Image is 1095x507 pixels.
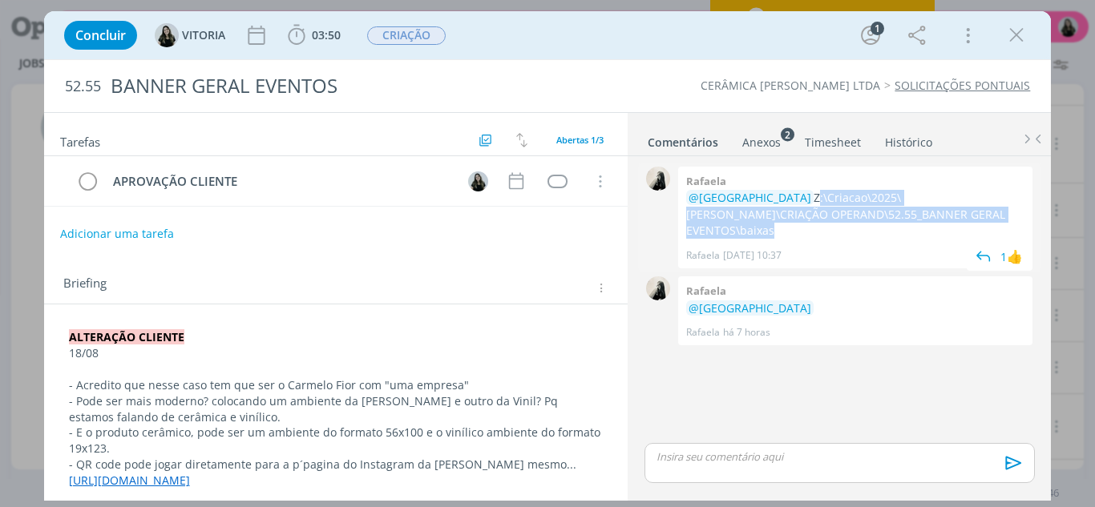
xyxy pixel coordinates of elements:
p: Z:\Criacao\2025\[PERSON_NAME]\CRIAÇÃO OPERAND\52.55_BANNER GERAL EVENTOS\baixas [686,190,1024,239]
span: há 7 horas [723,325,770,340]
div: 1 [1000,248,1007,265]
b: Rafaela [686,284,726,298]
img: arrow-down-up.svg [516,133,527,147]
a: SOLICITAÇÕES PONTUAIS [895,78,1030,93]
p: - Acredito que nesse caso tem que ser o Carmelo Fior com "uma empresa" [69,377,604,393]
span: Abertas 1/3 [556,134,604,146]
span: [DATE] 10:37 [723,248,782,263]
p: 18/08 [69,345,604,361]
span: 03:50 [312,27,341,42]
button: CRIAÇÃO [366,26,446,46]
div: Anexos [742,135,781,151]
div: BANNER GERAL EVENTOS [104,66,621,106]
p: - Pode ser mais moderno? colocando um ambiente da [PERSON_NAME] e outro da Vinil? Pq estamos fala... [69,393,604,425]
img: V [155,23,179,47]
p: - QR code pode jogar diretamente para a p´pagina do Instagram da [PERSON_NAME] mesmo... [69,457,604,473]
span: CRIAÇÃO [367,26,446,45]
div: dialog [44,11,1052,501]
img: R [646,276,670,300]
img: answer.svg [972,244,996,268]
button: 03:50 [284,22,345,48]
button: VVITORIA [155,23,225,47]
span: @[GEOGRAPHIC_DATA] [689,190,811,205]
span: @[GEOGRAPHIC_DATA] [689,300,811,316]
strong: ALTERAÇÃO CLIENTE [69,329,184,344]
button: 1 [858,22,883,48]
p: Rafaela [686,325,720,340]
button: V [466,169,490,193]
button: Adicionar uma tarefa [59,219,175,248]
span: 52.55 [65,78,101,95]
a: Histórico [884,127,933,151]
span: Tarefas [60,131,100,150]
a: [URL][DOMAIN_NAME] [69,473,190,488]
a: Comentários [647,127,719,151]
p: - E o produto cerâmico, pode ser um ambiente do formato 56x100 e o vinílico ambiente do formato 1... [69,425,604,457]
sup: 2 [781,127,794,141]
span: Concluir [75,29,126,42]
button: Concluir [64,21,137,50]
a: Timesheet [804,127,862,151]
b: Rafaela [686,174,726,188]
div: 1 [871,22,884,35]
a: CERÂMICA [PERSON_NAME] LTDA [701,78,880,93]
div: APROVAÇÃO CLIENTE [107,171,454,191]
img: R [646,167,670,191]
img: V [468,171,488,191]
div: VITORIA [1007,247,1023,266]
span: Briefing [63,277,107,298]
span: VITORIA [182,30,225,41]
p: Rafaela [686,248,720,263]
